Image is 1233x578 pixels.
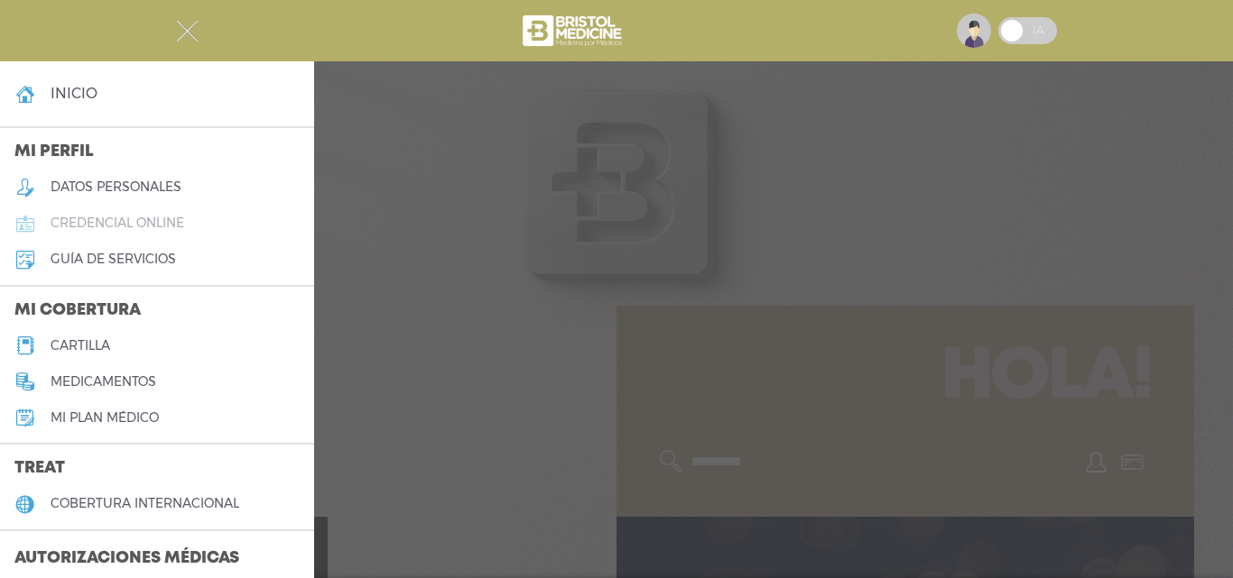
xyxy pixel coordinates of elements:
h4: inicio [51,85,97,102]
h5: credencial online [51,216,184,231]
h5: datos personales [51,179,181,195]
h5: medicamentos [51,374,156,390]
img: bristol-medicine-blanco.png [520,9,627,52]
h5: guía de servicios [51,252,176,267]
h5: cobertura internacional [51,496,239,511]
img: Cober_menu-close-white.svg [176,20,199,42]
h5: Mi plan médico [51,410,159,426]
img: profile-placeholder.svg [957,14,991,48]
h5: cartilla [51,338,110,353]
